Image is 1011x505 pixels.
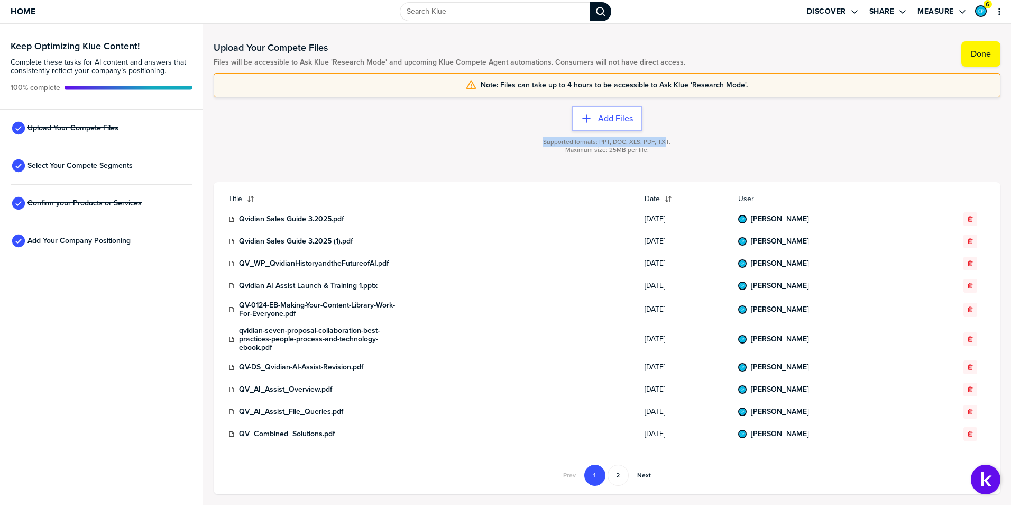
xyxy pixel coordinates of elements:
a: QV_WP_QvidianHistoryandtheFutureofAI.pdf [239,259,389,268]
button: Go to next page [631,465,657,486]
a: QV_Combined_Solutions.pdf [239,430,335,438]
span: [DATE] [645,335,725,344]
span: 6 [986,1,989,8]
span: Select Your Compete Segments [27,161,133,170]
img: 7be8f54e53ea04b59f32570bf82b285c-sml.png [739,431,746,437]
span: [DATE] [645,215,725,223]
div: Chad Pachtinger [738,215,747,223]
span: [DATE] [645,259,725,268]
button: Open Support Center [971,465,1000,494]
img: 7be8f54e53ea04b59f32570bf82b285c-sml.png [739,336,746,342]
span: Maximum size: 25MB per file. [565,146,649,154]
div: Chad Pachtinger [738,408,747,416]
a: QV-0124-EB-Making-Your-Content-Library-Work-For-Everyone.pdf [239,301,398,318]
label: Measure [917,7,954,16]
span: [DATE] [645,237,725,246]
span: [DATE] [645,305,725,314]
span: Date [645,195,660,203]
a: [PERSON_NAME] [751,363,809,372]
a: [PERSON_NAME] [751,259,809,268]
div: Chad Pachtinger [738,305,747,314]
div: Chad Pachtinger [738,282,747,290]
span: Add Your Company Positioning [27,237,131,245]
div: Chad Pachtinger [738,237,747,246]
div: Search Klue [590,2,611,21]
span: [DATE] [645,282,725,290]
label: Done [971,49,991,59]
button: Title [222,191,639,208]
span: [DATE] [645,363,725,372]
button: Go to previous page [557,465,582,486]
button: Go to page 2 [608,465,629,486]
div: Chad Pachtinger [975,5,987,17]
span: [DATE] [645,385,725,394]
nav: Pagination Navigation [556,465,658,486]
label: Share [869,7,895,16]
img: 7be8f54e53ea04b59f32570bf82b285c-sml.png [739,238,746,245]
a: [PERSON_NAME] [751,335,809,344]
div: Chad Pachtinger [738,430,747,438]
div: Chad Pachtinger [738,259,747,268]
button: Done [961,41,1000,67]
div: Chad Pachtinger [738,335,747,344]
a: qvidian-seven-proposal-collaboration-best-practices-people-process-and-technology-ebook.pdf [239,327,398,352]
a: QV_AI_Assist_File_Queries.pdf [239,408,343,416]
h1: Upload Your Compete Files [214,41,685,54]
button: Add Files [572,106,642,131]
img: 7be8f54e53ea04b59f32570bf82b285c-sml.png [739,306,746,313]
a: Qvidian Sales Guide 3.2025.pdf [239,215,344,223]
a: Edit Profile [974,4,988,18]
a: [PERSON_NAME] [751,408,809,416]
h3: Keep Optimizing Klue Content! [11,41,192,51]
span: [DATE] [645,430,725,438]
img: 7be8f54e53ea04b59f32570bf82b285c-sml.png [739,216,746,222]
span: User [738,195,917,203]
span: Upload Your Compete Files [27,124,118,132]
img: 7be8f54e53ea04b59f32570bf82b285c-sml.png [976,6,986,16]
span: Confirm your Products or Services [27,199,142,208]
div: Chad Pachtinger [738,363,747,372]
a: Qvidian AI Assist Launch & Training 1.pptx [239,282,378,290]
span: Supported formats: PPT, DOC, XLS, PDF, TXT. [543,138,670,146]
span: Home [11,7,35,16]
span: Title [228,195,242,203]
label: Discover [807,7,846,16]
a: QV_AI_Assist_Overview.pdf [239,385,332,394]
img: 7be8f54e53ea04b59f32570bf82b285c-sml.png [739,283,746,289]
a: [PERSON_NAME] [751,282,809,290]
img: 7be8f54e53ea04b59f32570bf82b285c-sml.png [739,364,746,371]
a: [PERSON_NAME] [751,237,809,246]
input: Search Klue [400,2,590,21]
a: [PERSON_NAME] [751,385,809,394]
a: [PERSON_NAME] [751,305,809,314]
span: Active [11,84,60,92]
span: Files will be accessible to Ask Klue 'Research Mode' and upcoming Klue Compete Agent automations.... [214,58,685,67]
img: 7be8f54e53ea04b59f32570bf82b285c-sml.png [739,260,746,267]
label: Add Files [598,113,633,124]
span: Complete these tasks for AI content and answers that consistently reflect your company’s position... [11,58,192,75]
img: 7be8f54e53ea04b59f32570bf82b285c-sml.png [739,409,746,415]
a: Qvidian Sales Guide 3.2025 (1).pdf [239,237,353,246]
span: Note: Files can take up to 4 hours to be accessible to Ask Klue 'Research Mode'. [481,81,748,89]
button: Date [638,191,731,208]
div: Chad Pachtinger [738,385,747,394]
img: 7be8f54e53ea04b59f32570bf82b285c-sml.png [739,386,746,393]
a: [PERSON_NAME] [751,430,809,438]
a: QV-DS_Qvidian-AI-Assist-Revision.pdf [239,363,363,372]
a: [PERSON_NAME] [751,215,809,223]
span: [DATE] [645,408,725,416]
